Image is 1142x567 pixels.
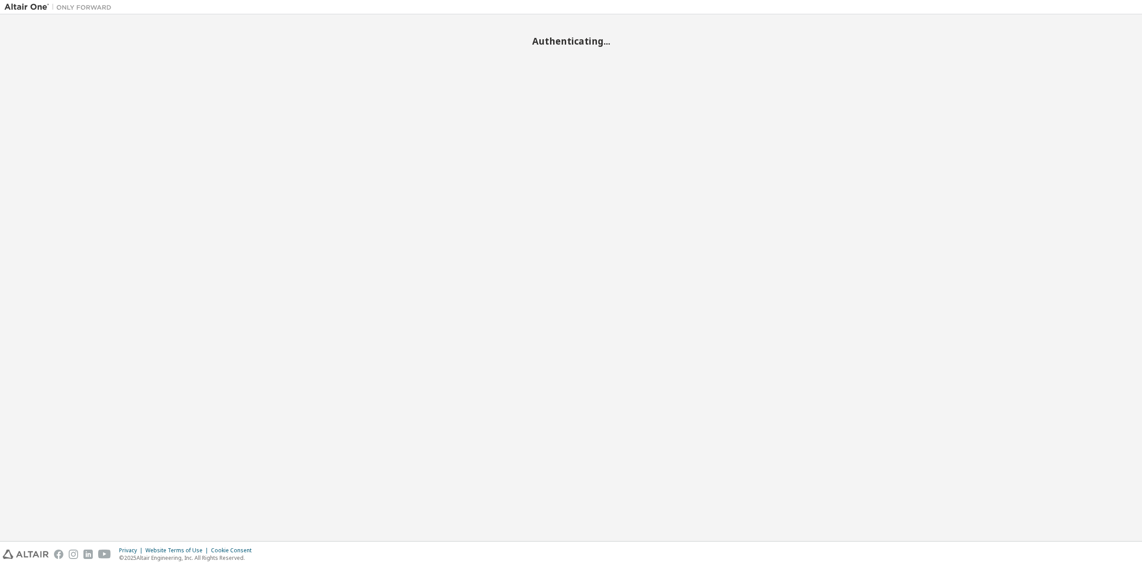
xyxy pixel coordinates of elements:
div: Website Terms of Use [145,547,211,554]
div: Cookie Consent [211,547,257,554]
img: Altair One [4,3,116,12]
p: © 2025 Altair Engineering, Inc. All Rights Reserved. [119,554,257,562]
img: altair_logo.svg [3,550,49,559]
img: youtube.svg [98,550,111,559]
h2: Authenticating... [4,35,1138,47]
img: linkedin.svg [83,550,93,559]
img: facebook.svg [54,550,63,559]
img: instagram.svg [69,550,78,559]
div: Privacy [119,547,145,554]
